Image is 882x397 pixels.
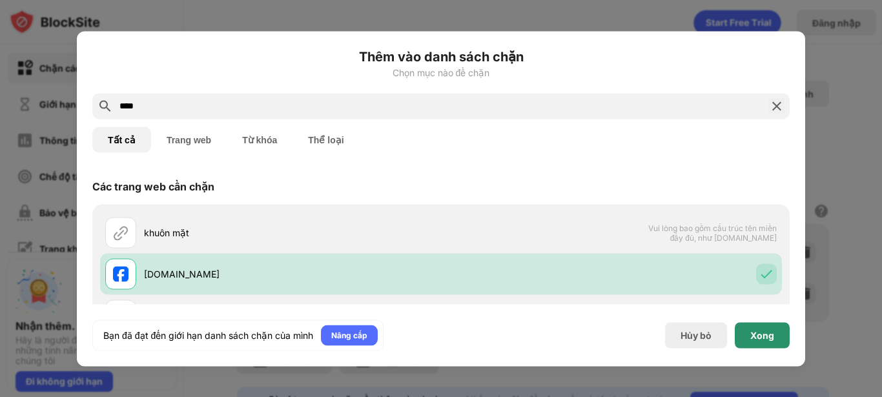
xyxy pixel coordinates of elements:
[359,48,524,64] font: Thêm vào danh sách chặn
[681,330,712,341] font: Hủy bỏ
[292,127,359,152] button: Thể loại
[167,134,211,145] font: Trang web
[393,66,490,77] font: Chọn mục nào để chặn
[144,227,189,238] font: khuôn mặt
[648,223,777,242] font: Vui lòng bao gồm cấu trúc tên miền đầy đủ, như [DOMAIN_NAME]
[144,269,220,280] font: [DOMAIN_NAME]
[750,329,774,340] font: Xong
[769,98,785,114] img: tìm kiếm-đóng
[108,134,136,145] font: Tất cả
[113,225,128,240] img: url.svg
[242,134,277,145] font: Từ khóa
[308,134,344,145] font: Thể loại
[113,266,128,281] img: favicons
[97,98,113,114] img: search.svg
[227,127,292,152] button: Từ khóa
[151,127,227,152] button: Trang web
[331,330,367,340] font: Nâng cấp
[92,127,151,152] button: Tất cả
[92,179,214,192] font: Các trang web cần chặn
[103,329,313,340] font: Bạn đã đạt đến giới hạn danh sách chặn của mình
